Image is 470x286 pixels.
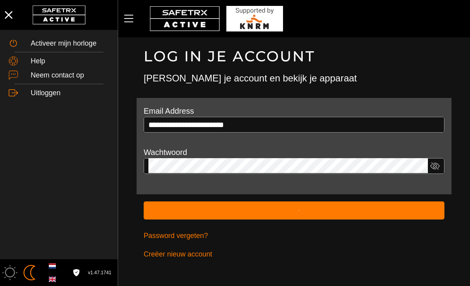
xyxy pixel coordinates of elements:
[122,10,142,27] button: Menu
[144,227,444,245] a: Password vergeten?
[22,265,37,280] img: ModeDark.svg
[88,269,111,277] span: v1.47.1741
[46,259,59,273] button: Dutch
[9,56,18,66] img: Help.svg
[144,107,194,115] label: Email Address
[49,276,56,283] img: en.svg
[144,245,444,264] a: Creëer nieuw account
[2,265,18,280] img: ModeLight.svg
[46,273,59,286] button: English
[144,230,208,242] span: Password vergeten?
[144,47,444,65] h1: Log in je account
[71,269,81,276] a: Licentieovereenkomst
[31,71,109,79] div: Neem contact op
[31,89,109,97] div: Uitloggen
[144,148,187,157] label: Wachtwoord
[9,70,18,80] img: ContactUs.svg
[83,266,116,279] button: v1.47.1741
[226,6,283,31] img: RescueLogo.svg
[31,39,109,48] div: Activeer mijn horloge
[49,262,56,269] img: nl.svg
[144,248,212,260] span: Creëer nieuw account
[31,57,109,65] div: Help
[144,72,444,85] h3: [PERSON_NAME] je account en bekijk je apparaat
